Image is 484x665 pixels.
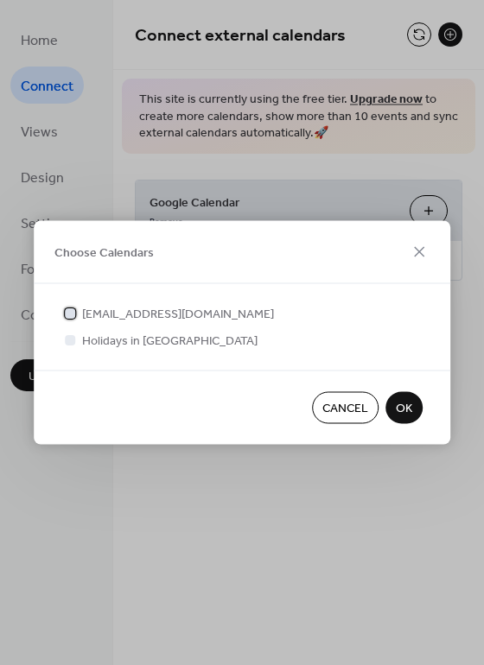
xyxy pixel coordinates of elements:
[54,244,154,263] span: Choose Calendars
[385,392,423,424] button: OK
[82,332,258,351] span: Holidays in [GEOGRAPHIC_DATA]
[82,306,274,324] span: [EMAIL_ADDRESS][DOMAIN_NAME]
[396,400,412,418] span: OK
[322,400,368,418] span: Cancel
[312,392,379,424] button: Cancel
